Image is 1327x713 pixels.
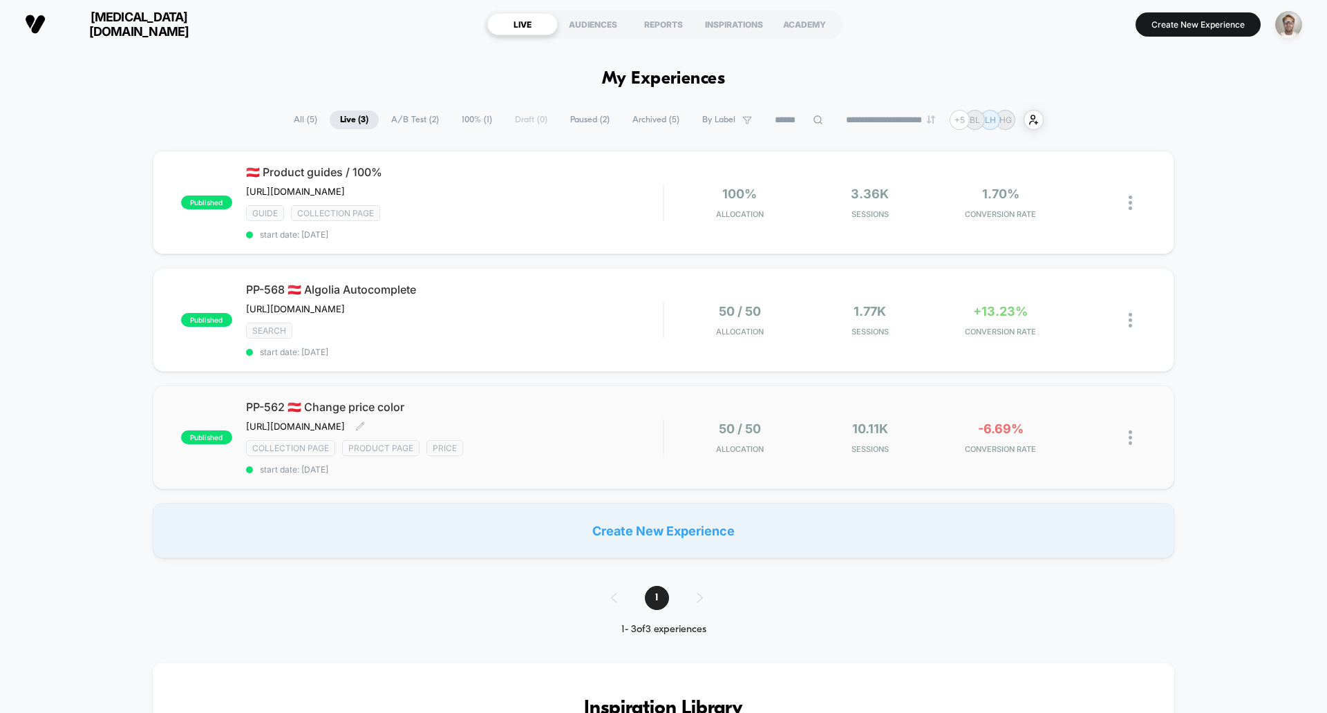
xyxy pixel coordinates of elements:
[1271,10,1306,39] button: ppic
[246,323,292,339] span: SEARCH
[487,13,558,35] div: LIVE
[809,209,932,219] span: Sessions
[939,444,1062,454] span: CONVERSION RATE
[950,110,970,130] div: + 5
[246,347,663,357] span: start date: [DATE]
[722,187,757,201] span: 100%
[622,111,690,129] span: Archived ( 5 )
[602,69,726,89] h1: My Experiences
[716,327,764,336] span: Allocation
[342,440,420,456] span: product page
[939,209,1062,219] span: CONVERSION RATE
[558,13,628,35] div: AUDIENCES
[985,115,996,125] p: LH
[1275,11,1302,38] img: ppic
[854,304,886,319] span: 1.77k
[719,421,761,436] span: 50 / 50
[451,111,502,129] span: 100% ( 1 )
[381,111,449,129] span: A/B Test ( 2 )
[939,327,1062,336] span: CONVERSION RATE
[246,464,663,475] span: start date: [DATE]
[702,115,735,125] span: By Label
[246,229,663,240] span: start date: [DATE]
[852,421,888,436] span: 10.11k
[181,430,232,444] span: published
[809,327,932,336] span: Sessions
[181,313,232,327] span: published
[1136,12,1261,37] button: Create New Experience
[246,303,345,314] span: [URL][DOMAIN_NAME]
[560,111,620,129] span: Paused ( 2 )
[246,165,663,179] span: 🇦🇹 Product guides / 100%
[246,186,345,197] span: [URL][DOMAIN_NAME]
[291,205,380,221] span: COLLECTION PAGE
[1129,313,1132,327] img: close
[246,400,663,414] span: PP-562 🇦🇹 Change price color
[25,14,46,35] img: Visually logo
[21,9,226,39] button: [MEDICAL_DATA][DOMAIN_NAME]
[330,111,379,129] span: Live ( 3 )
[1129,430,1132,445] img: close
[246,440,335,456] span: COLLECTION PAGE
[851,187,889,201] span: 3.36k
[283,111,328,129] span: All ( 5 )
[597,624,731,636] div: 1 - 3 of 3 experiences
[246,421,345,432] span: [URL][DOMAIN_NAME]
[716,209,764,219] span: Allocation
[628,13,699,35] div: REPORTS
[246,283,663,296] span: PP-568 🇦🇹 Algolia Autocomplete
[181,196,232,209] span: published
[809,444,932,454] span: Sessions
[246,205,284,221] span: GUIDE
[426,440,463,456] span: PRICE
[978,421,1024,436] span: -6.69%
[1129,196,1132,210] img: close
[970,115,980,125] p: BL
[999,115,1012,125] p: HG
[56,10,222,39] span: [MEDICAL_DATA][DOMAIN_NAME]
[719,304,761,319] span: 50 / 50
[927,115,935,124] img: end
[769,13,840,35] div: ACADEMY
[982,187,1019,201] span: 1.70%
[645,586,669,610] span: 1
[716,444,764,454] span: Allocation
[973,304,1028,319] span: +13.23%
[153,503,1174,558] div: Create New Experience
[699,13,769,35] div: INSPIRATIONS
